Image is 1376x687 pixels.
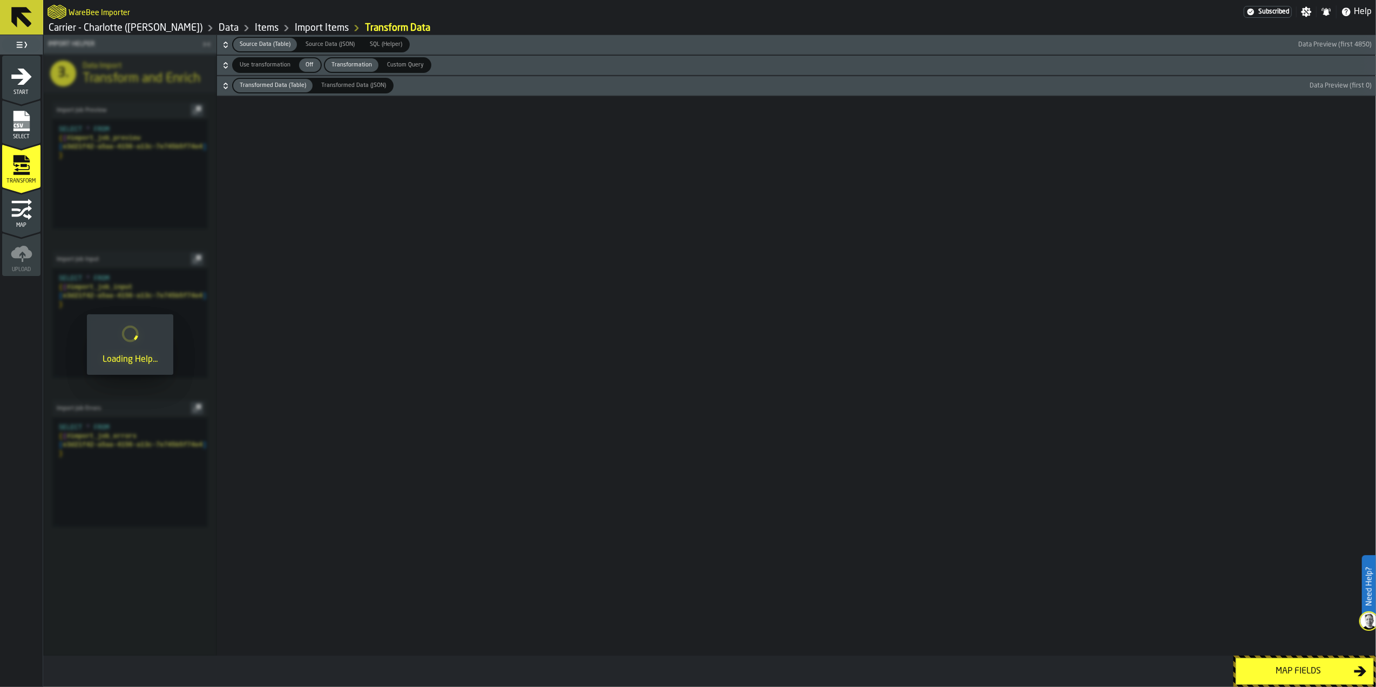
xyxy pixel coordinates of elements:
[235,60,295,70] span: Use transformation
[301,60,318,70] span: Off
[324,57,379,73] label: button-switch-multi-Transformation
[315,79,392,92] div: thumb
[299,58,321,72] div: thumb
[232,57,298,73] label: button-switch-multi-Use transformation
[1298,41,1372,49] span: Data Preview (first 4850)
[1258,8,1289,16] span: Subscribed
[362,37,410,52] label: button-switch-multi-SQL (Helper)
[298,57,322,73] label: button-switch-multi-Off
[217,56,1376,75] button: button-
[1297,6,1316,17] label: button-toggle-Settings
[314,78,394,93] label: button-switch-multi-Transformed Data (JSON)
[2,188,40,232] li: menu Map
[365,40,406,49] span: SQL (Helper)
[1354,5,1372,18] span: Help
[379,57,431,73] label: button-switch-multi-Custom Query
[1244,6,1292,18] a: link-to-/wh/i/e074fb63-00ea-4531-a7c9-ea0a191b3e4f/settings/billing
[295,22,349,34] a: link-to-/wh/i/e074fb63-00ea-4531-a7c9-ea0a191b3e4f/import/items/
[2,223,40,228] span: Map
[2,134,40,140] span: Select
[383,60,428,70] span: Custom Query
[219,22,239,34] a: link-to-/wh/i/e074fb63-00ea-4531-a7c9-ea0a191b3e4f/data
[317,81,390,90] span: Transformed Data (JSON)
[327,60,376,70] span: Transformation
[2,178,40,184] span: Transform
[299,38,361,51] div: thumb
[232,37,298,52] label: button-switch-multi-Source Data (Table)
[1317,6,1336,17] label: button-toggle-Notifications
[233,79,313,92] div: thumb
[2,100,40,143] li: menu Select
[233,38,297,51] div: thumb
[2,37,40,52] label: button-toggle-Toggle Full Menu
[217,76,1376,96] button: button-
[381,58,430,72] div: thumb
[235,40,295,49] span: Source Data (Table)
[325,58,378,72] div: thumb
[217,35,1376,55] button: button-
[233,58,297,72] div: thumb
[48,22,710,35] nav: Breadcrumb
[301,40,359,49] span: Source Data (JSON)
[2,90,40,96] span: Start
[2,56,40,99] li: menu Start
[1337,5,1376,18] label: button-toggle-Help
[1243,665,1354,678] div: Map fields
[255,22,279,34] a: link-to-/wh/i/e074fb63-00ea-4531-a7c9-ea0a191b3e4f/data/items/
[1236,658,1374,685] button: button-Map fields
[1310,82,1372,90] span: Data Preview (first 0)
[235,81,310,90] span: Transformed Data (Table)
[69,6,130,17] h2: Sub Title
[48,2,66,22] a: logo-header
[2,144,40,187] li: menu Transform
[1244,6,1292,18] div: Menu Subscription
[96,353,165,366] div: Loading Help...
[2,267,40,273] span: Upload
[49,22,202,34] a: link-to-/wh/i/e074fb63-00ea-4531-a7c9-ea0a191b3e4f
[365,22,430,34] a: link-to-/wh/i/e074fb63-00ea-4531-a7c9-ea0a191b3e4f/import/items/
[1363,556,1375,617] label: Need Help?
[298,37,362,52] label: button-switch-multi-Source Data (JSON)
[363,38,409,51] div: thumb
[2,233,40,276] li: menu Upload
[232,78,314,93] label: button-switch-multi-Transformed Data (Table)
